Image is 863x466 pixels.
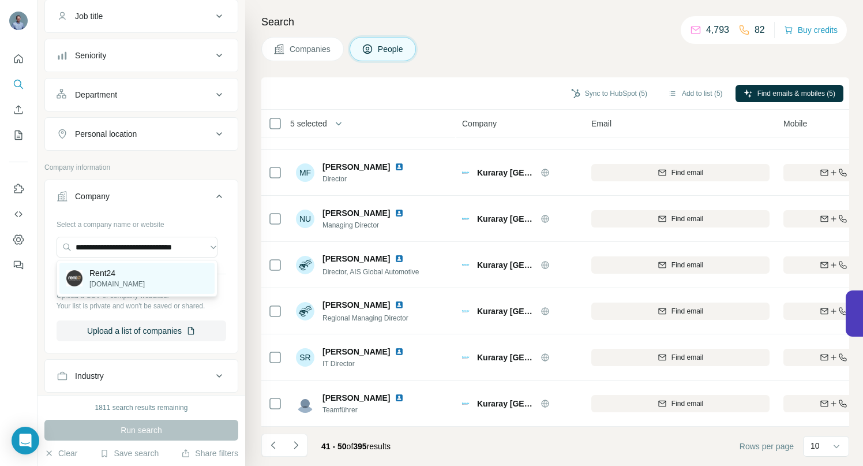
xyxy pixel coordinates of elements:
[44,162,238,173] p: Company information
[347,442,354,451] span: of
[671,306,703,316] span: Find email
[660,85,731,102] button: Add to list (5)
[45,362,238,390] button: Industry
[322,174,408,184] span: Director
[45,120,238,148] button: Personal location
[322,392,390,404] span: [PERSON_NAME]
[181,448,238,459] button: Share filters
[290,43,332,55] span: Companies
[477,305,535,317] span: Kuraray [GEOGRAPHIC_DATA]
[462,218,471,220] img: Logo of Kuraray Europe
[591,395,770,412] button: Find email
[9,125,28,146] button: My lists
[563,85,655,102] button: Sync to HubSpot (5)
[296,163,314,182] div: MF
[9,204,28,225] button: Use Surfe API
[75,370,104,382] div: Industry
[296,210,314,228] div: NU
[757,88,835,99] span: Find emails & mobiles (5)
[591,256,770,274] button: Find email
[736,85,843,102] button: Find emails & mobiles (5)
[296,302,314,320] img: Avatar
[671,167,703,178] span: Find email
[462,402,471,405] img: Logo of Kuraray Europe
[462,356,471,359] img: Logo of Kuraray Europe
[9,229,28,250] button: Dashboard
[462,172,471,174] img: Logo of Kuraray Europe
[12,427,39,454] div: Open Intercom Messenger
[395,347,404,356] img: LinkedIn logo
[591,303,770,320] button: Find email
[89,267,145,279] p: Rent24
[671,398,703,409] span: Find email
[477,259,535,271] span: Kuraray [GEOGRAPHIC_DATA]
[45,81,238,109] button: Department
[57,215,226,230] div: Select a company name or website
[811,440,820,452] p: 10
[395,254,404,263] img: LinkedIn logo
[296,256,314,274] img: Avatar
[9,74,28,95] button: Search
[755,23,765,37] p: 82
[321,442,347,451] span: 41 - 50
[45,42,238,69] button: Seniority
[296,348,314,367] div: SR
[784,22,838,38] button: Buy credits
[395,208,404,218] img: LinkedIn logo
[322,161,390,173] span: [PERSON_NAME]
[591,164,770,181] button: Find email
[75,128,137,140] div: Personal location
[462,264,471,266] img: Logo of Kuraray Europe
[322,268,419,276] span: Director, AIS Global Automotive
[395,393,404,402] img: LinkedIn logo
[66,270,82,286] img: Rent24
[57,301,226,311] p: Your list is private and won't be saved or shared.
[9,255,28,275] button: Feedback
[322,299,390,311] span: [PERSON_NAME]
[44,448,77,459] button: Clear
[671,352,703,363] span: Find email
[378,43,404,55] span: People
[591,118,611,129] span: Email
[322,207,390,219] span: [PERSON_NAME]
[322,405,408,415] span: Teamführer
[671,214,703,224] span: Find email
[321,442,391,451] span: results
[75,10,103,22] div: Job title
[100,448,159,459] button: Save search
[477,398,535,409] span: Kuraray [GEOGRAPHIC_DATA]
[290,118,327,129] span: 5 selected
[95,402,188,413] div: 1811 search results remaining
[783,118,807,129] span: Mobile
[296,394,314,413] img: Avatar
[353,442,366,451] span: 395
[477,167,535,178] span: Kuraray [GEOGRAPHIC_DATA]
[477,213,535,225] span: Kuraray [GEOGRAPHIC_DATA]
[57,320,226,341] button: Upload a list of companies
[591,210,770,228] button: Find email
[395,162,404,172] img: LinkedIn logo
[9,12,28,30] img: Avatar
[261,14,849,30] h4: Search
[462,118,497,129] span: Company
[9,99,28,120] button: Enrich CSV
[322,359,408,369] span: IT Director
[322,314,408,322] span: Regional Managing Director
[706,23,729,37] p: 4,793
[75,50,106,61] div: Seniority
[89,279,145,289] p: [DOMAIN_NAME]
[322,220,408,230] span: Managing Director
[740,441,794,452] span: Rows per page
[671,260,703,270] span: Find email
[395,300,404,310] img: LinkedIn logo
[477,352,535,363] span: Kuraray [GEOGRAPHIC_DATA]
[9,178,28,199] button: Use Surfe on LinkedIn
[462,310,471,312] img: Logo of Kuraray Europe
[9,49,28,69] button: Quick start
[322,253,390,264] span: [PERSON_NAME]
[75,191,110,202] div: Company
[45,2,238,30] button: Job title
[75,89,117,100] div: Department
[261,434,284,457] button: Navigate to previous page
[591,349,770,366] button: Find email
